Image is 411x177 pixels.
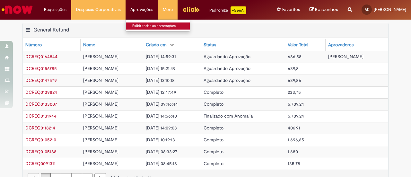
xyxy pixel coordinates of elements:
span: Aprovações [130,6,153,13]
span: 639,86 [288,77,301,83]
span: [DATE] 14:09:03 [146,125,177,131]
div: Padroniza [209,6,246,14]
span: More [163,6,173,13]
span: DCREQ0147579 [25,77,57,83]
span: [PERSON_NAME] [83,125,118,131]
a: Abrir Registro: DCREQ0118214 [25,125,55,131]
span: [DATE] 15:21:49 [146,66,176,71]
span: [DATE] 08:33:27 [146,149,177,155]
span: DCREQ0133007 [25,101,57,107]
a: Abrir Registro: DCREQ0147579 [25,77,57,83]
span: [PERSON_NAME] [83,77,118,83]
div: Status [204,42,216,48]
span: [DATE] 08:45:18 [146,161,177,166]
p: +GenAi [231,6,246,14]
img: ServiceNow [1,3,34,16]
a: Abrir Registro: DCREQ0131944 [25,113,57,119]
span: [PERSON_NAME] [83,54,118,59]
div: Criado em [146,42,167,48]
span: Favoritos [282,6,300,13]
span: Requisições [44,6,66,13]
a: Abrir Registro: DCREQ0156785 [25,66,57,71]
span: Completo [204,137,223,143]
span: DCREQ0164844 [25,54,57,59]
span: DCREQ0156785 [25,66,57,71]
span: Completo [204,101,223,107]
span: 406,91 [288,125,300,131]
span: DCREQ0139824 [25,89,57,95]
span: [DATE] 14:59:31 [146,54,176,59]
a: Abrir Registro: DCREQ0091311 [25,161,56,166]
span: [DATE] 12:47:49 [146,89,176,95]
span: [PERSON_NAME] [83,66,118,71]
span: [DATE] 09:46:44 [146,101,178,107]
span: 5.709,24 [288,101,304,107]
span: [PERSON_NAME] [83,137,118,143]
a: Abrir Registro: DCREQ0164844 [25,54,57,59]
span: 686,58 [288,54,302,59]
span: [DATE] 14:56:40 [146,113,177,119]
a: Abrir Registro: DCREQ0133007 [25,101,57,107]
a: Abrir Registro: DCREQ0105188 [25,149,57,155]
span: DCREQ0091311 [25,161,56,166]
span: Completo [204,89,223,95]
h2: General Refund [33,27,69,33]
span: Completo [204,161,223,166]
span: DCREQ0105210 [25,137,56,143]
img: click_logo_yellow_360x200.png [182,4,200,14]
div: Valor Total [288,42,308,48]
a: Abrir Registro: DCREQ0105210 [25,137,56,143]
span: 233,75 [288,89,301,95]
ul: Aprovações [126,19,190,31]
span: DCREQ0118214 [25,125,55,131]
div: Número [25,42,42,48]
a: Rascunhos [310,7,338,13]
span: Completo [204,125,223,131]
span: [PERSON_NAME] [83,149,118,155]
button: General Refund Menu de contexto [25,27,31,35]
span: Finalizado com Anomalia [204,113,253,119]
a: Abrir Registro: DCREQ0139824 [25,89,57,95]
span: Aguardando Aprovação [204,77,250,83]
a: Exibir todas as aprovações [126,22,197,30]
span: 135,78 [288,161,300,166]
span: Completo [204,149,223,155]
span: Aguardando Aprovação [204,66,250,71]
span: 639,8 [288,66,299,71]
span: Despesas Corporativas [76,6,121,13]
span: [PERSON_NAME] [83,89,118,95]
span: AE [365,7,369,12]
span: 5.709,24 [288,113,304,119]
span: 1.680 [288,149,298,155]
span: Aguardando Aprovação [204,54,250,59]
span: 1.696,65 [288,137,304,143]
div: Aprovadores [328,42,354,48]
span: [PERSON_NAME] [374,7,406,12]
span: [PERSON_NAME] [83,101,118,107]
span: [DATE] 12:10:18 [146,77,175,83]
span: DCREQ0131944 [25,113,57,119]
span: [DATE] 10:19:13 [146,137,175,143]
span: [PERSON_NAME] [83,161,118,166]
div: Nome [83,42,95,48]
span: [PERSON_NAME] [83,113,118,119]
span: [PERSON_NAME] [328,54,363,59]
span: Rascunhos [315,6,338,13]
span: DCREQ0105188 [25,149,57,155]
